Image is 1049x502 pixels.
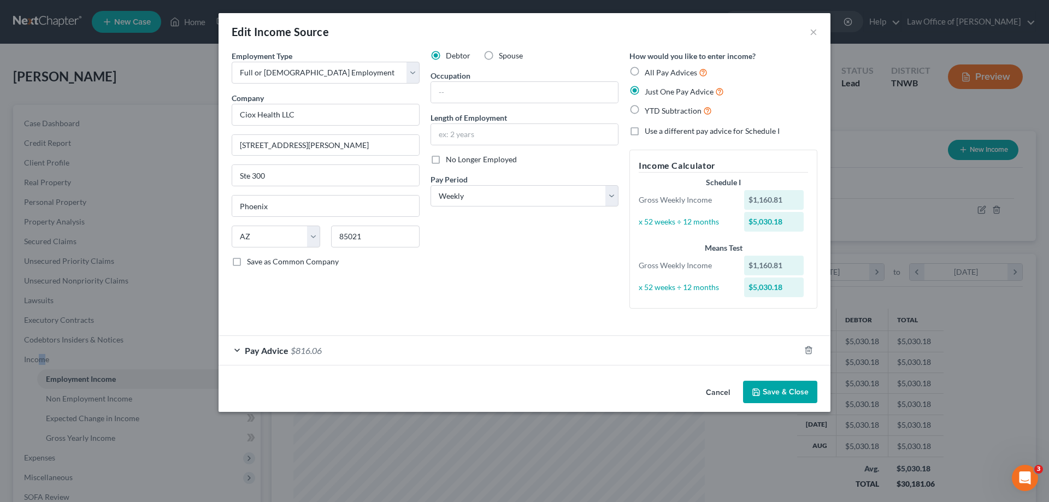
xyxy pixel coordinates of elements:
[645,126,780,135] span: Use a different pay advice for Schedule I
[639,177,808,188] div: Schedule I
[431,82,618,103] input: --
[232,135,419,156] input: Enter address...
[629,50,756,62] label: How would you like to enter income?
[744,190,804,210] div: $1,160.81
[633,282,739,293] div: x 52 weeks ÷ 12 months
[232,104,420,126] input: Search company by name...
[232,93,264,103] span: Company
[247,257,339,266] span: Save as Common Company
[431,175,468,184] span: Pay Period
[645,87,714,96] span: Just One Pay Advice
[744,256,804,275] div: $1,160.81
[633,216,739,227] div: x 52 weeks ÷ 12 months
[232,51,292,61] span: Employment Type
[232,24,329,39] div: Edit Income Source
[1012,465,1038,491] iframe: Intercom live chat
[245,345,288,356] span: Pay Advice
[810,25,817,38] button: ×
[446,155,517,164] span: No Longer Employed
[744,212,804,232] div: $5,030.18
[431,112,507,123] label: Length of Employment
[639,159,808,173] h5: Income Calculator
[431,124,618,145] input: ex: 2 years
[232,165,419,186] input: Unit, Suite, etc...
[446,51,470,60] span: Debtor
[633,260,739,271] div: Gross Weekly Income
[744,277,804,297] div: $5,030.18
[232,196,419,216] input: Enter city...
[697,382,739,404] button: Cancel
[1034,465,1043,474] span: 3
[633,194,739,205] div: Gross Weekly Income
[645,68,697,77] span: All Pay Advices
[499,51,523,60] span: Spouse
[639,243,808,253] div: Means Test
[431,70,470,81] label: Occupation
[645,106,702,115] span: YTD Subtraction
[291,345,322,356] span: $816.06
[331,226,420,247] input: Enter zip...
[743,381,817,404] button: Save & Close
